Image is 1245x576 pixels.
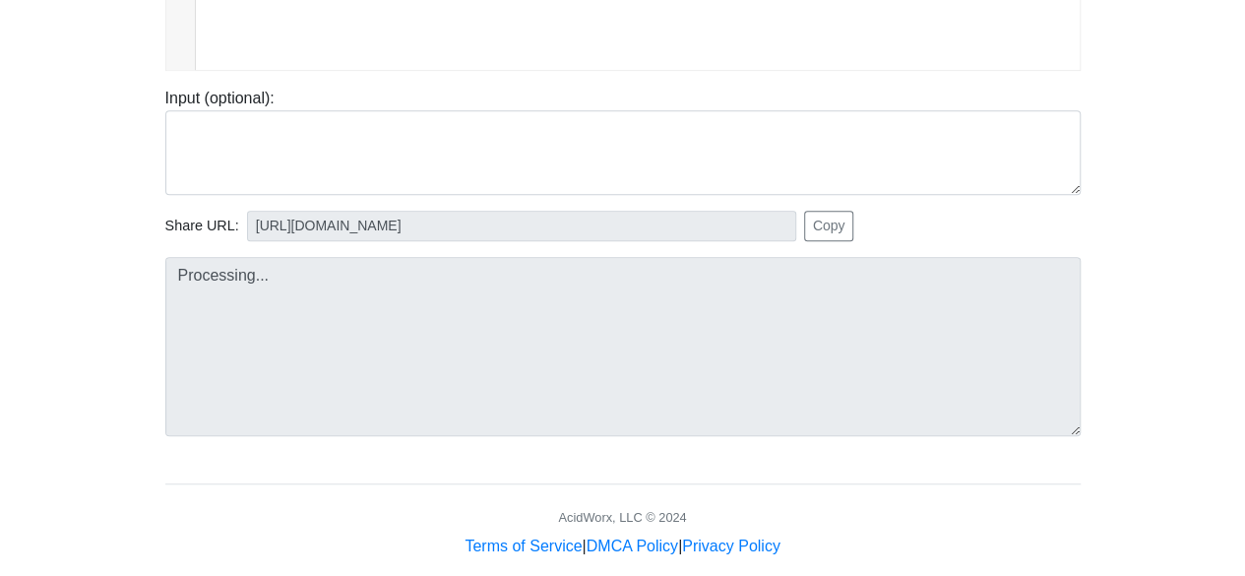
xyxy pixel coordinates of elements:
[682,538,780,554] a: Privacy Policy
[465,538,582,554] a: Terms of Service
[165,216,239,237] span: Share URL:
[151,87,1095,195] div: Input (optional):
[558,508,686,527] div: AcidWorx, LLC © 2024
[465,535,779,558] div: | |
[587,538,678,554] a: DMCA Policy
[804,211,854,241] button: Copy
[247,211,796,241] input: No share available yet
